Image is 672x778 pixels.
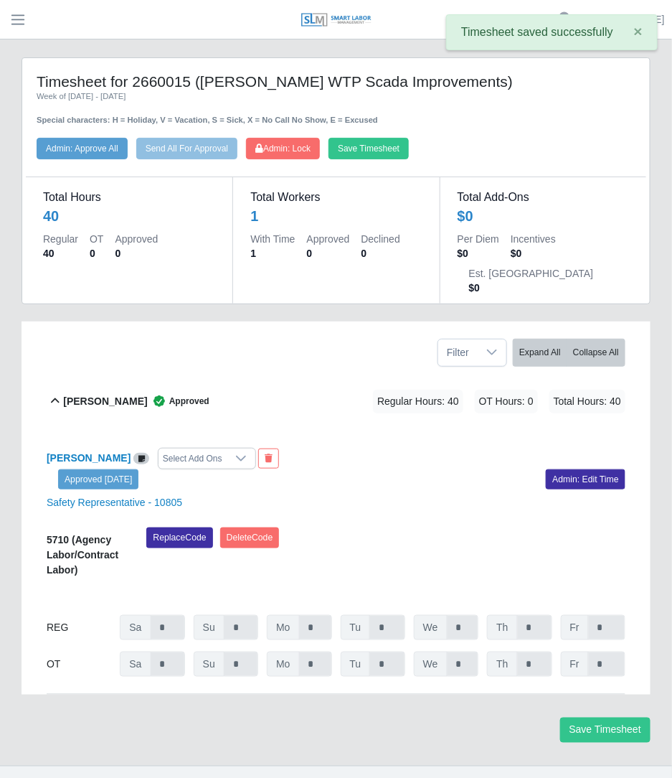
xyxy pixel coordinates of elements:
span: Su [194,615,224,640]
dt: Total Workers [250,189,422,206]
dd: 1 [250,246,295,261]
button: DeleteCode [220,528,280,548]
dt: OT [90,232,103,246]
span: Filter [438,339,478,366]
div: 40 [43,206,215,226]
h4: Timesheet for 2660015 ([PERSON_NAME] WTP Scada Improvements) [37,72,635,90]
button: Admin: Lock [246,138,320,159]
dt: Total Hours [43,189,215,206]
div: 1 [250,206,422,226]
span: Total Hours: 40 [549,390,625,413]
button: Collapse All [567,339,625,367]
dd: 0 [307,246,350,261]
button: Save Timesheet [560,718,650,743]
div: Special characters: H = Holiday, V = Vacation, S = Sick, X = No Call No Show, E = Excused [37,103,635,126]
dt: Declined [361,232,400,246]
span: Tu [341,615,371,640]
a: Approved [DATE] [58,469,138,489]
dd: $0 [511,246,556,261]
dd: 0 [115,246,158,261]
dd: 40 [43,246,78,261]
dt: Est. [GEOGRAPHIC_DATA] [469,266,594,281]
a: [PERSON_NAME] [582,12,665,27]
button: ReplaceCode [146,528,212,548]
dt: With Time [250,232,295,246]
b: [PERSON_NAME] [63,394,147,409]
dt: Regular [43,232,78,246]
dd: 0 [90,246,103,261]
dd: $0 [458,246,499,261]
span: Regular Hours: 40 [373,390,463,413]
b: 5710 (Agency Labor/Contract Labor) [47,534,118,576]
span: Th [487,615,517,640]
img: SLM Logo [300,12,372,28]
a: [PERSON_NAME] [47,452,131,464]
div: Select Add Ons [158,449,227,469]
button: [PERSON_NAME] Approved Regular Hours: 40 OT Hours: 0 Total Hours: 40 [47,372,625,431]
dt: Approved [115,232,158,246]
div: Timesheet saved successfully [446,14,658,50]
a: View/Edit Notes [133,452,149,464]
dd: $0 [469,281,594,295]
span: Sa [120,652,151,677]
div: $0 [458,206,629,226]
span: We [414,652,448,677]
div: bulk actions [513,339,625,367]
span: Mo [267,615,299,640]
dt: Per Diem [458,232,499,246]
span: Mo [267,652,299,677]
a: Admin: Edit Time [546,469,625,489]
a: Safety Representative - 10805 [47,497,182,508]
span: OT Hours: 0 [475,390,538,413]
button: End Worker & Remove from the Timesheet [258,449,279,469]
span: Su [194,652,224,677]
dt: Incentives [511,232,556,246]
dd: 0 [361,246,400,261]
span: We [414,615,448,640]
button: Send All For Approval [136,138,237,159]
button: Admin: Approve All [37,138,128,159]
button: Expand All [513,339,567,367]
span: Fr [561,615,589,640]
span: Tu [341,652,371,677]
span: Admin: Lock [255,144,311,154]
div: REG [47,615,111,640]
span: Approved [148,394,209,408]
span: Fr [561,652,589,677]
dt: Approved [307,232,350,246]
div: Week of [DATE] - [DATE] [37,90,635,103]
button: Save Timesheet [328,138,409,159]
div: OT [47,652,111,677]
span: Sa [120,615,151,640]
dt: Total Add-Ons [458,189,629,206]
span: Th [487,652,517,677]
